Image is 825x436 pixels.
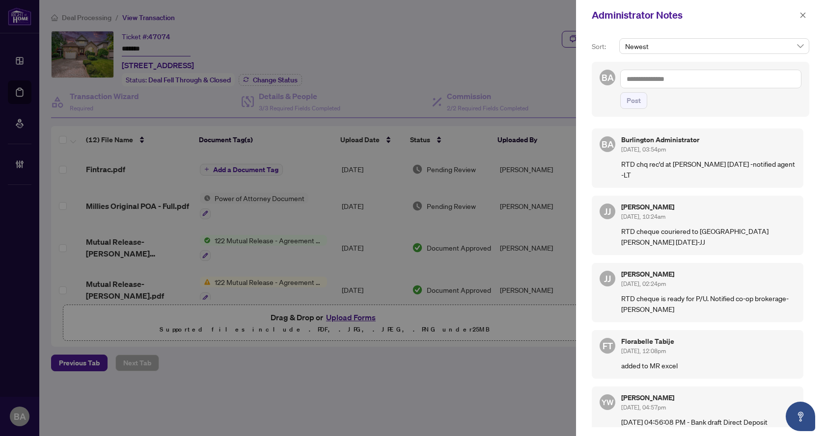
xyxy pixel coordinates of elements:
[603,339,613,353] span: FT
[621,204,796,210] h5: [PERSON_NAME]
[799,12,806,19] span: close
[786,402,815,431] button: Open asap
[621,213,665,220] span: [DATE], 10:24am
[621,347,666,355] span: [DATE], 12:08pm
[621,146,666,153] span: [DATE], 03:54pm
[602,137,614,151] span: BA
[625,39,803,53] span: Newest
[621,136,796,143] h5: Burlington Administrator
[602,396,614,408] span: YW
[621,226,796,247] p: RTD cheque couriered to [GEOGRAPHIC_DATA][PERSON_NAME] [DATE]-JJ
[621,293,796,314] p: RTD cheque is ready for P/U. Notified co-op brokerage- [PERSON_NAME]
[604,205,611,218] span: JJ
[621,360,796,371] p: added to MR excel
[621,394,796,401] h5: [PERSON_NAME]
[592,41,615,52] p: Sort:
[592,8,797,23] div: Administrator Notes
[621,338,796,345] h5: Florabelle Tabije
[621,280,666,287] span: [DATE], 02:24pm
[621,158,796,180] p: RTD chq rec'd at [PERSON_NAME] [DATE] -notified agent -LT
[604,272,611,285] span: JJ
[602,71,614,84] span: BA
[621,271,796,278] h5: [PERSON_NAME]
[621,404,666,411] span: [DATE], 04:57pm
[620,92,647,109] button: Post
